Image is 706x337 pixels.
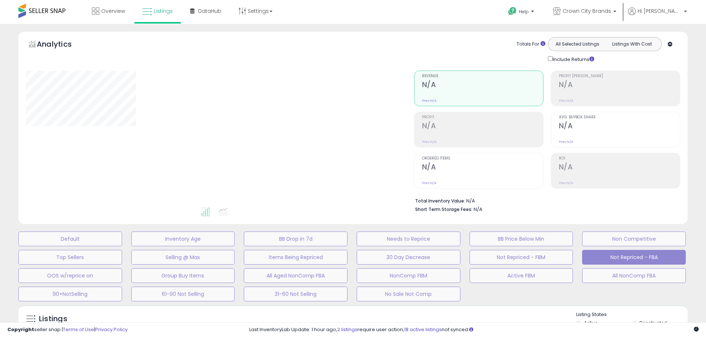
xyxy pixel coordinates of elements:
span: Profit [PERSON_NAME] [559,74,680,78]
button: Selling @ Max [131,250,235,265]
button: Not Repriced - FBM [470,250,573,265]
small: Prev: N/A [559,98,573,103]
button: Non Competitive [582,232,686,246]
small: Prev: N/A [559,181,573,185]
span: Overview [101,7,125,15]
b: Total Inventory Value: [415,198,465,204]
div: seller snap | | [7,326,128,333]
span: Ordered Items [422,157,543,161]
span: N/A [474,206,482,213]
button: Inventory Age [131,232,235,246]
a: Hi [PERSON_NAME] [628,7,687,24]
span: Profit [422,115,543,119]
button: All NonComp FBA [582,268,686,283]
div: Include Returns [542,55,603,63]
button: No Sale Not Comp [357,287,460,301]
button: BB Drop in 7d [244,232,347,246]
h2: N/A [422,122,543,132]
strong: Copyright [7,326,34,333]
button: All Aged NonComp FBA [244,268,347,283]
button: 31-60 Not Selling [244,287,347,301]
button: All Selected Listings [550,39,605,49]
h2: N/A [559,80,680,90]
h2: N/A [422,163,543,173]
span: Crown City Brands [563,7,611,15]
i: Get Help [508,7,517,16]
small: Prev: N/A [559,140,573,144]
h5: Analytics [37,39,86,51]
button: Not Repriced - FBA [582,250,686,265]
button: NonComp FBM [357,268,460,283]
small: Prev: N/A [422,181,436,185]
span: Revenue [422,74,543,78]
small: Prev: N/A [422,98,436,103]
button: 90+NotSelling [18,287,122,301]
button: BB Price Below Min [470,232,573,246]
span: Hi [PERSON_NAME] [638,7,682,15]
a: Help [502,1,541,24]
h2: N/A [422,80,543,90]
button: 30 Day Decrease [357,250,460,265]
li: N/A [415,196,675,205]
button: OOS w/reprice on [18,268,122,283]
button: Group Buy Items [131,268,235,283]
span: Avg. Buybox Share [559,115,680,119]
button: 61-90 Not Selling [131,287,235,301]
button: Needs to Reprice [357,232,460,246]
h2: N/A [559,163,680,173]
span: ROI [559,157,680,161]
button: Items Being Repriced [244,250,347,265]
button: Active FBM [470,268,573,283]
h2: N/A [559,122,680,132]
button: Listings With Cost [605,39,659,49]
span: DataHub [198,7,221,15]
span: Listings [154,7,173,15]
small: Prev: N/A [422,140,436,144]
b: Short Term Storage Fees: [415,206,473,212]
div: Totals For [517,41,545,48]
button: Top Sellers [18,250,122,265]
button: Default [18,232,122,246]
span: Help [519,8,529,15]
